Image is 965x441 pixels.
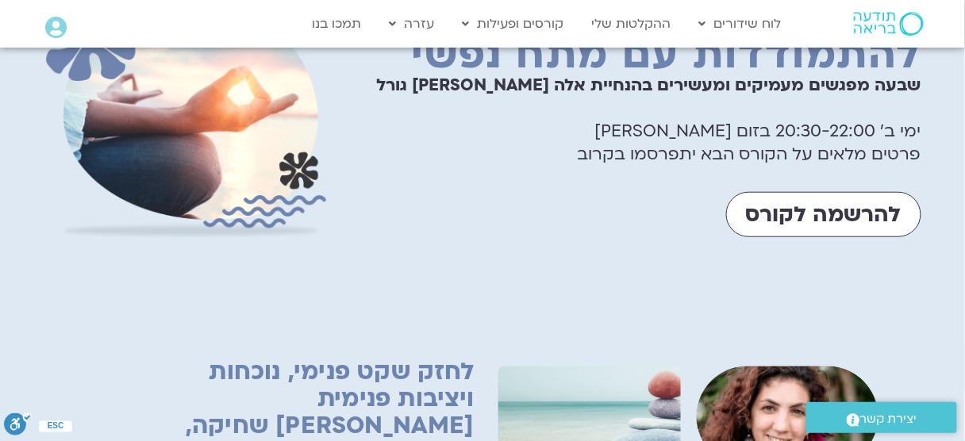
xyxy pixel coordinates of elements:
[377,74,921,97] b: שבעה מפגשים מעמיקים ומעשירים בהנחיית אלה [PERSON_NAME] גורל
[854,12,924,36] img: תודעה בריאה
[746,202,902,227] span: להרשמה לקורס
[342,74,921,166] h1: ימי ב׳ 20:30-22:00 בזום [PERSON_NAME] פרטים מלאים על הקורס הבא יתפרסמו בקרוב
[382,9,443,39] a: עזרה
[691,9,790,39] a: לוח שידורים
[860,408,917,430] span: יצירת קשר
[806,402,957,433] a: יצירת קשר
[455,9,572,39] a: קורסים ופעילות
[584,9,679,39] a: ההקלטות שלי
[342,36,921,73] h1: להתמודדות עם מתח נפשי
[305,9,370,39] a: תמכו בנו
[726,192,921,237] a: להרשמה לקורס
